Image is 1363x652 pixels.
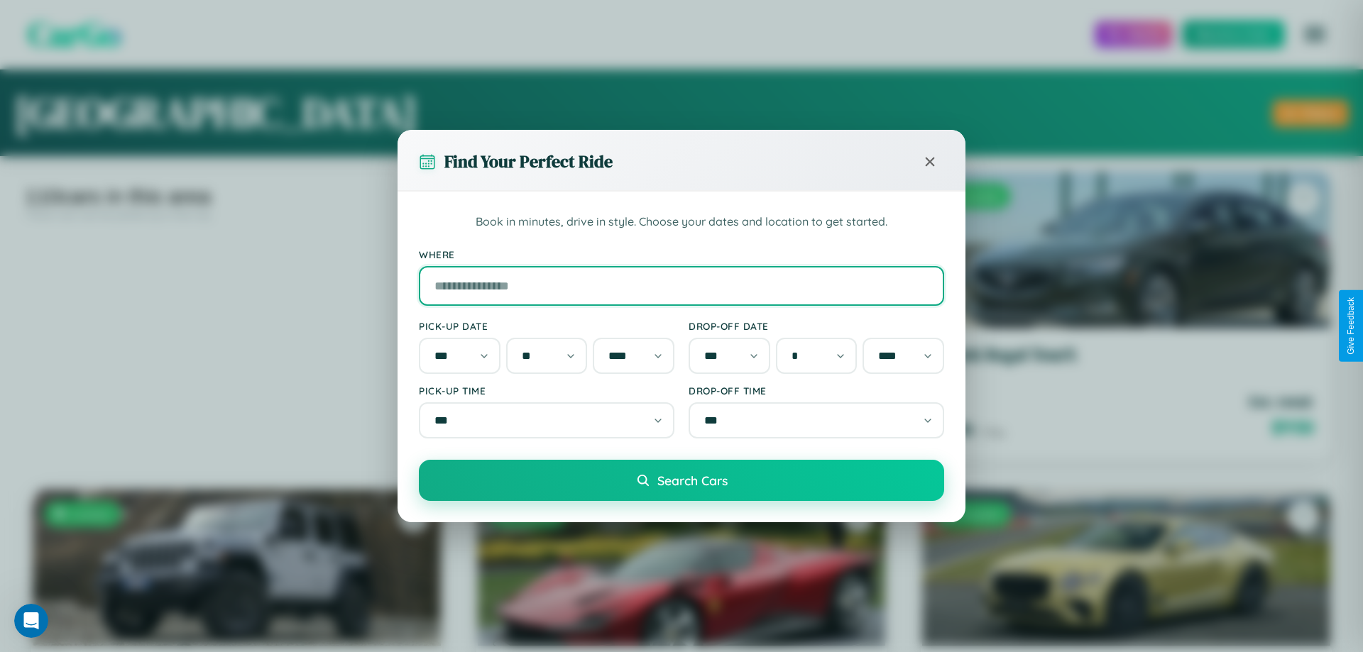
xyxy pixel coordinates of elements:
h3: Find Your Perfect Ride [444,150,613,173]
span: Search Cars [657,473,728,488]
p: Book in minutes, drive in style. Choose your dates and location to get started. [419,213,944,231]
label: Pick-up Time [419,385,674,397]
label: Drop-off Time [689,385,944,397]
label: Where [419,248,944,260]
label: Drop-off Date [689,320,944,332]
label: Pick-up Date [419,320,674,332]
button: Search Cars [419,460,944,501]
